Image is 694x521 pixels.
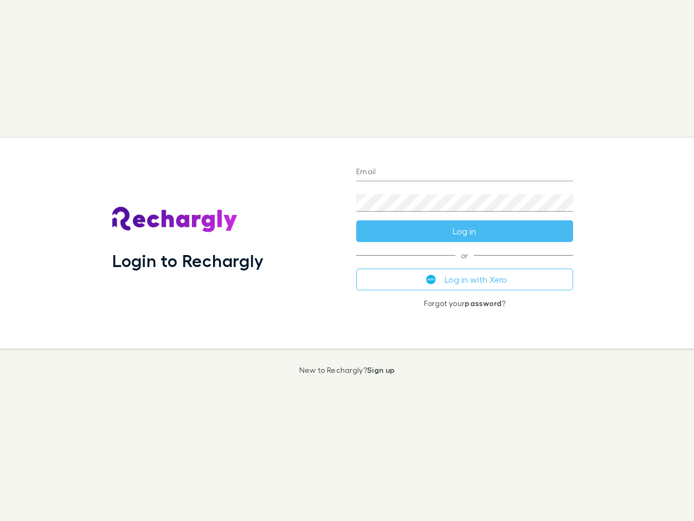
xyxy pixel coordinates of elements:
p: Forgot your ? [356,299,573,308]
p: New to Rechargly? [299,366,395,374]
h1: Login to Rechargly [112,250,264,271]
img: Rechargly's Logo [112,207,238,233]
a: password [465,298,502,308]
img: Xero's logo [426,275,436,284]
button: Log in [356,220,573,242]
button: Log in with Xero [356,269,573,290]
a: Sign up [367,365,395,374]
